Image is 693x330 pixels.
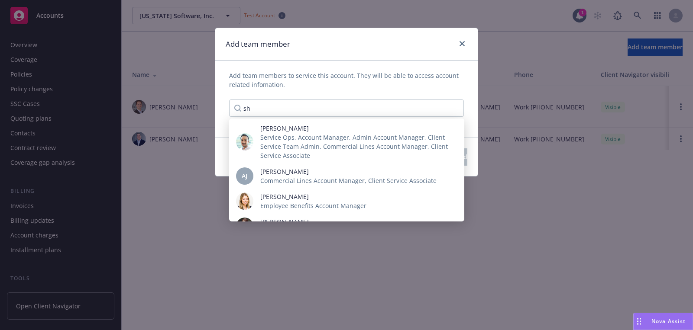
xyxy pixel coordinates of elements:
[633,313,693,330] button: Nova Assist
[260,192,366,201] span: [PERSON_NAME]
[229,120,464,163] div: photo[PERSON_NAME]Service Ops, Account Manager, Admin Account Manager, Client Service Team Admin,...
[457,38,467,49] a: close
[651,317,686,325] span: Nova Assist
[634,313,644,330] div: Drag to move
[226,38,290,50] h1: Add team member
[260,124,450,133] span: [PERSON_NAME]
[236,133,253,151] img: photo
[260,201,366,210] span: Employee Benefits Account Manager
[229,214,464,239] div: photo[PERSON_NAME]Employee Benefits Account Manager
[260,167,437,176] span: [PERSON_NAME]
[260,133,450,160] span: Service Ops, Account Manager, Admin Account Manager, Client Service Team Admin, Commercial Lines ...
[236,192,253,210] img: photo
[229,99,464,117] input: Type a name
[242,171,247,180] span: AJ
[260,176,437,185] span: Commercial Lines Account Manager, Client Service Associate
[260,217,366,226] span: [PERSON_NAME]
[229,189,464,214] div: photo[PERSON_NAME]Employee Benefits Account Manager
[229,71,464,89] span: Add team members to service this account. They will be able to access account related infomation.
[229,163,464,189] div: AJ[PERSON_NAME]Commercial Lines Account Manager, Client Service Associate
[236,218,253,235] img: photo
